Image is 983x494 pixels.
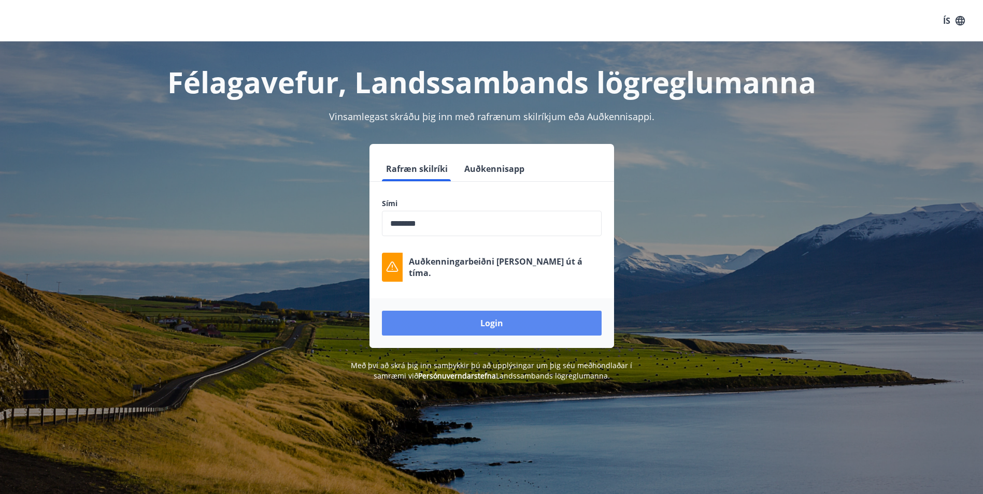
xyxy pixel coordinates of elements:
[351,360,632,381] span: Með því að skrá þig inn samþykkir þú að upplýsingar um þig séu meðhöndlaðar í samræmi við Landssa...
[409,256,602,279] p: Auðkenningarbeiðni [PERSON_NAME] út á tíma.
[382,311,602,336] button: Login
[329,110,654,123] span: Vinsamlegast skráðu þig inn með rafrænum skilríkjum eða Auðkennisappi.
[418,371,496,381] a: Persónuverndarstefna
[382,156,452,181] button: Rafræn skilríki
[937,11,971,30] button: ÍS
[131,62,852,101] h1: Félagavefur, Landssambands lögreglumanna
[382,198,602,209] label: Sími
[460,156,529,181] button: Auðkennisapp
